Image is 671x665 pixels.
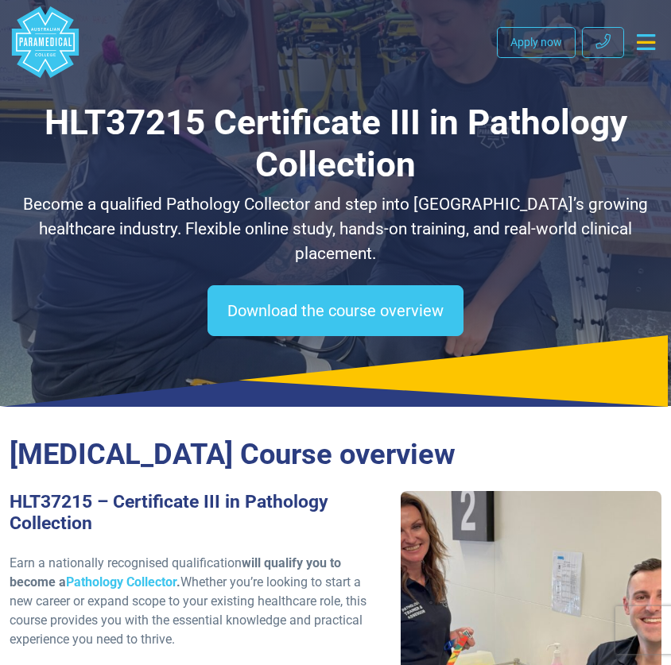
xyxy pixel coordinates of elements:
a: Australian Paramedical College [10,6,81,78]
a: Apply now [497,27,576,58]
p: Become a qualified Pathology Collector and step into [GEOGRAPHIC_DATA]’s growing healthcare indus... [10,192,661,266]
h3: HLT37215 – Certificate III in Pathology Collection [10,491,382,535]
h1: HLT37215 Certificate III in Pathology Collection [10,102,661,186]
h2: [MEDICAL_DATA] Course overview [10,437,661,472]
a: Download the course overview [208,285,463,336]
button: Toggle navigation [630,28,661,56]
